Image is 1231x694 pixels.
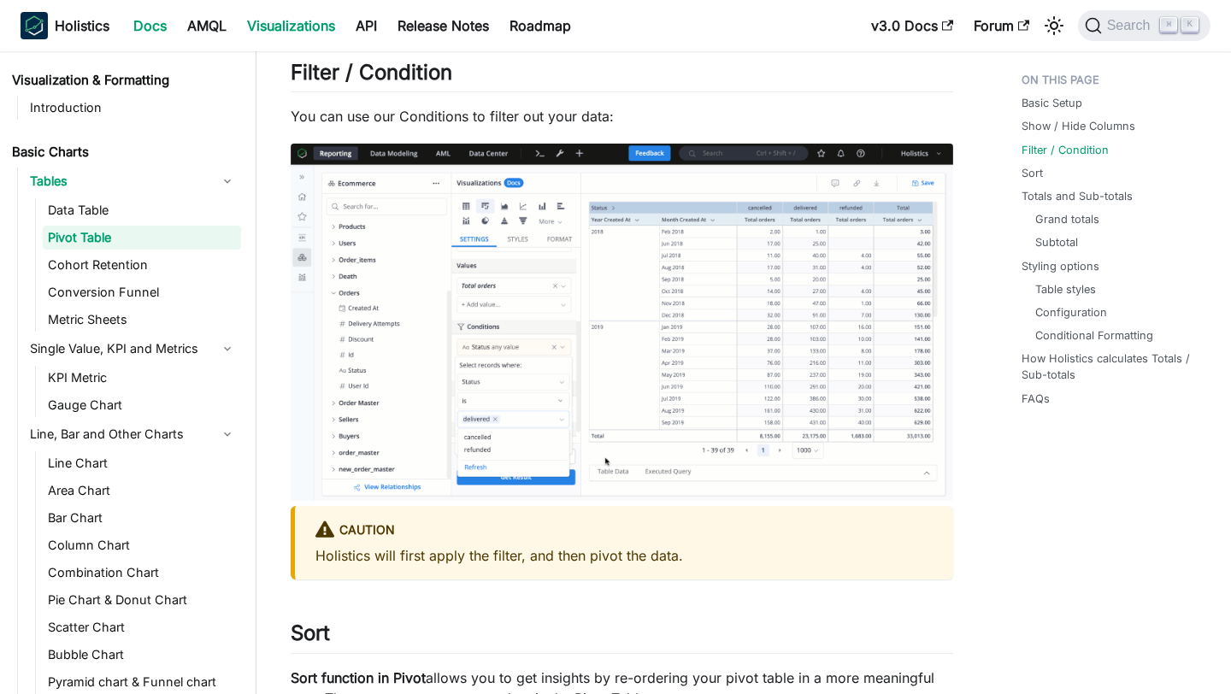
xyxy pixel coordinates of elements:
[1035,234,1078,250] a: Subtotal
[43,670,241,694] a: Pyramid chart & Funnel chart
[25,168,241,195] a: Tables
[1078,10,1210,41] button: Search (Command+K)
[315,520,933,542] div: caution
[123,12,177,39] a: Docs
[7,68,241,92] a: Visualization & Formatting
[499,12,581,39] a: Roadmap
[291,106,953,126] p: You can use our Conditions to filter out your data:
[43,451,241,475] a: Line Chart
[1022,165,1043,181] a: Sort
[1035,327,1153,344] a: Conditional Formatting
[43,561,241,585] a: Combination Chart
[43,479,241,503] a: Area Chart
[25,96,241,120] a: Introduction
[43,280,241,304] a: Conversion Funnel
[21,12,109,39] a: HolisticsHolistics
[1022,118,1135,134] a: Show / Hide Columns
[43,506,241,530] a: Bar Chart
[43,393,241,417] a: Gauge Chart
[1181,17,1199,32] kbd: K
[291,60,953,92] h2: Filter / Condition
[43,615,241,639] a: Scatter Chart
[177,12,237,39] a: AMQL
[25,335,241,362] a: Single Value, KPI and Metrics
[387,12,499,39] a: Release Notes
[861,12,963,39] a: v3.0 Docs
[291,669,426,686] strong: Sort function in Pivot
[43,226,241,250] a: Pivot Table
[43,643,241,667] a: Bubble Chart
[291,620,953,653] h2: Sort
[1022,142,1109,158] a: Filter / Condition
[1022,95,1082,111] a: Basic Setup
[21,12,48,39] img: Holistics
[43,533,241,557] a: Column Chart
[1022,391,1050,407] a: FAQs
[1102,18,1161,33] span: Search
[237,12,345,39] a: Visualizations
[1035,281,1096,297] a: Table styles
[43,308,241,332] a: Metric Sheets
[55,15,109,36] b: Holistics
[43,588,241,612] a: Pie Chart & Donut Chart
[1022,188,1133,204] a: Totals and Sub-totals
[43,253,241,277] a: Cohort Retention
[43,366,241,390] a: KPI Metric
[963,12,1040,39] a: Forum
[1035,304,1107,321] a: Configuration
[25,421,241,448] a: Line, Bar and Other Charts
[315,545,933,566] p: Holistics will first apply the filter, and then pivot the data.
[7,140,241,164] a: Basic Charts
[1035,211,1099,227] a: Grand totals
[1022,350,1204,383] a: How Holistics calculates Totals / Sub-totals
[1022,258,1099,274] a: Styling options
[345,12,387,39] a: API
[43,198,241,222] a: Data Table
[1160,17,1177,32] kbd: ⌘
[1040,12,1068,39] button: Switch between dark and light mode (currently light mode)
